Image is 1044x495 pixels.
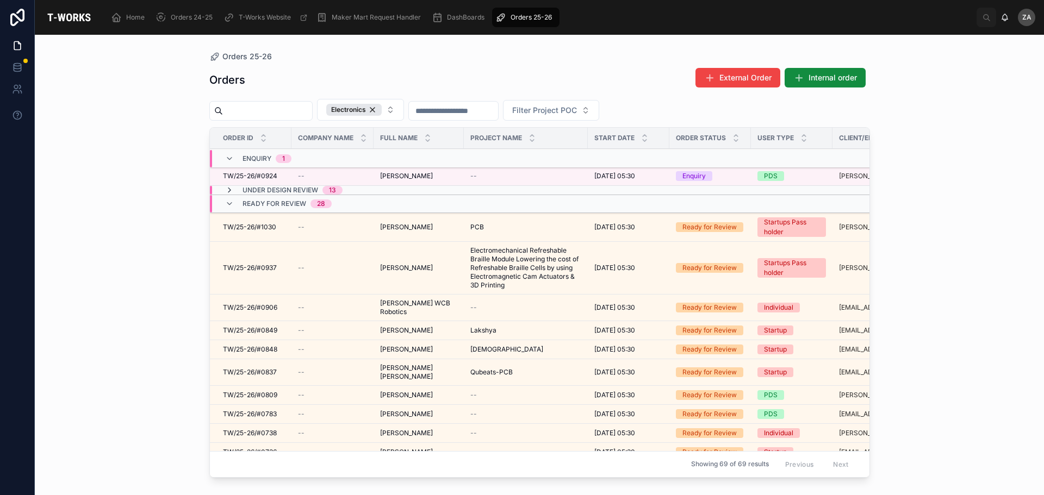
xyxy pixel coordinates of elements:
a: Qubeats-PCB [470,368,581,377]
span: Ready for Review [243,199,306,208]
a: -- [298,264,367,272]
a: Startup [757,367,826,377]
span: [PERSON_NAME] [380,326,433,335]
span: TW/25-26/#0848 [223,345,277,354]
a: [PERSON_NAME] [380,326,457,335]
a: [PERSON_NAME] [380,345,457,354]
span: Home [126,13,145,22]
span: Company Name [298,134,353,142]
a: [DATE] 05:30 [594,429,663,437]
a: -- [470,448,581,456]
a: [PERSON_NAME] [380,391,457,399]
span: PCB [470,223,484,231]
a: DashBoards [428,8,492,27]
button: Select Button [503,100,599,121]
span: [PERSON_NAME] [380,223,433,231]
div: Ready for Review [682,447,737,457]
span: User Type [757,134,794,142]
span: -- [298,264,304,272]
a: Individual [757,428,826,438]
a: [EMAIL_ADDRESS][DOMAIN_NAME] [839,368,935,377]
a: TW/25-26/#0848 [223,345,285,354]
span: [DATE] 05:30 [594,391,635,399]
div: 13 [329,186,336,195]
a: Orders 25-26 [209,51,272,62]
a: Startup [757,325,826,335]
a: [DATE] 05:30 [594,391,663,399]
span: [PERSON_NAME] [380,391,433,399]
div: Enquiry [682,171,706,181]
div: Startup [764,447,787,457]
span: Orders 24-25 [171,13,213,22]
a: [PERSON_NAME][EMAIL_ADDRESS][DOMAIN_NAME] [839,264,935,272]
a: -- [470,391,581,399]
span: Orders 25-26 [222,51,272,62]
a: [EMAIL_ADDRESS][DOMAIN_NAME] [839,345,935,354]
span: -- [470,429,477,437]
a: Ready for Review [676,409,744,419]
a: Ready for Review [676,303,744,312]
span: TW/25-26/#0849 [223,326,277,335]
a: [DATE] 05:30 [594,303,663,312]
span: Order ID [223,134,253,142]
a: Startups Pass holder [757,258,826,278]
div: 1 [282,154,285,163]
div: Individual [764,428,793,438]
span: [PERSON_NAME] [380,345,433,354]
a: [PERSON_NAME] [380,410,457,418]
span: -- [298,172,304,180]
a: [DATE] 05:30 [594,410,663,418]
span: T-Works Website [239,13,291,22]
div: Ready for Review [682,263,737,273]
span: TW/25-26/#0736 [223,448,277,456]
span: Start Date [594,134,635,142]
span: [DATE] 05:30 [594,223,635,231]
span: -- [298,410,304,418]
span: Orders 25-26 [511,13,552,22]
button: Select Button [317,99,404,121]
a: [DATE] 05:30 [594,368,663,377]
span: TW/25-26/#0783 [223,410,277,418]
span: [PERSON_NAME] [380,429,433,437]
a: -- [298,172,367,180]
a: [DEMOGRAPHIC_DATA] [470,345,581,354]
span: -- [298,326,304,335]
span: [PERSON_NAME] [380,410,433,418]
span: Internal order [809,72,857,83]
a: [DATE] 05:30 [594,448,663,456]
a: Startups Pass holder [757,217,826,237]
span: -- [298,303,304,312]
span: Qubeats-PCB [470,368,513,377]
a: TW/25-26/#0783 [223,410,285,418]
a: [EMAIL_ADDRESS][PERSON_NAME][DOMAIN_NAME] [839,448,935,456]
a: [EMAIL_ADDRESS][DOMAIN_NAME] [839,326,935,335]
a: [DATE] 05:30 [594,264,663,272]
span: [PERSON_NAME] [380,264,433,272]
span: [DEMOGRAPHIC_DATA] [470,345,543,354]
span: Client/Employee Email [839,134,921,142]
span: Za [1022,13,1031,22]
span: -- [470,410,477,418]
a: Ready for Review [676,367,744,377]
a: Ready for Review [676,428,744,438]
span: TW/25-26/#0906 [223,303,277,312]
span: External Order [719,72,772,83]
a: [PERSON_NAME] [380,429,457,437]
a: Ready for Review [676,447,744,457]
div: PDS [764,409,778,419]
span: [DATE] 05:30 [594,448,635,456]
span: Project Name [470,134,522,142]
span: -- [298,429,304,437]
div: Startups Pass holder [764,217,819,237]
a: Orders 24-25 [152,8,220,27]
a: Enquiry [676,171,744,181]
a: Maker Mart Request Handler [313,8,428,27]
a: -- [298,368,367,377]
span: DashBoards [447,13,484,22]
span: TW/25-26/#0738 [223,429,277,437]
div: Ready for Review [682,390,737,400]
a: -- [298,223,367,231]
div: Ready for Review [682,367,737,377]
